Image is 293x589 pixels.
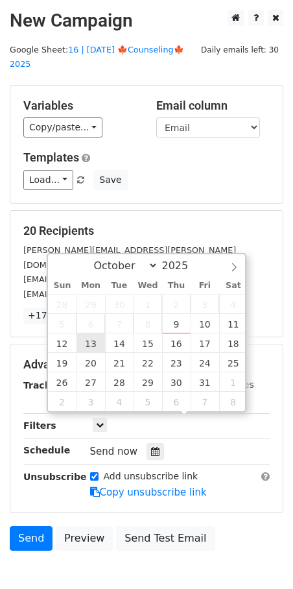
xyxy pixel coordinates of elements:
span: Wed [134,282,162,290]
span: October 1, 2025 [134,294,162,314]
span: September 29, 2025 [76,294,105,314]
a: Copy/paste... [23,117,102,138]
label: UTM Codes [203,378,253,392]
span: October 16, 2025 [162,333,191,353]
span: Daily emails left: 30 [196,43,283,57]
span: October 14, 2025 [105,333,134,353]
a: Send [10,526,53,551]
span: November 6, 2025 [162,392,191,411]
strong: Schedule [23,445,70,455]
h5: 20 Recipients [23,224,270,238]
a: Templates [23,150,79,164]
a: 16 | [DATE] 🍁Counseling🍁 2025 [10,45,184,69]
span: October 2, 2025 [162,294,191,314]
a: Load... [23,170,73,190]
span: October 25, 2025 [219,353,248,372]
span: Tue [105,282,134,290]
span: October 27, 2025 [76,372,105,392]
span: October 7, 2025 [105,314,134,333]
small: [EMAIL_ADDRESS][DOMAIN_NAME] [23,289,168,299]
button: Save [93,170,127,190]
span: October 11, 2025 [219,314,248,333]
span: October 21, 2025 [105,353,134,372]
strong: Unsubscribe [23,472,87,482]
strong: Filters [23,420,56,431]
span: November 3, 2025 [76,392,105,411]
span: October 18, 2025 [219,333,248,353]
span: October 17, 2025 [191,333,219,353]
span: October 3, 2025 [191,294,219,314]
small: Google Sheet: [10,45,184,69]
a: Daily emails left: 30 [196,45,283,54]
span: October 12, 2025 [48,333,76,353]
span: October 20, 2025 [76,353,105,372]
span: September 30, 2025 [105,294,134,314]
span: October 13, 2025 [76,333,105,353]
span: October 31, 2025 [191,372,219,392]
small: [EMAIL_ADDRESS][DOMAIN_NAME] [23,274,168,284]
span: October 26, 2025 [48,372,76,392]
span: Send now [90,446,138,457]
span: Fri [191,282,219,290]
span: Mon [76,282,105,290]
iframe: Chat Widget [228,527,293,589]
span: October 22, 2025 [134,353,162,372]
small: [PERSON_NAME][EMAIL_ADDRESS][PERSON_NAME][DOMAIN_NAME] [23,245,236,270]
span: Sat [219,282,248,290]
a: Preview [56,526,113,551]
span: November 8, 2025 [219,392,248,411]
span: October 8, 2025 [134,314,162,333]
span: October 19, 2025 [48,353,76,372]
span: November 2, 2025 [48,392,76,411]
strong: Tracking [23,380,67,391]
span: October 9, 2025 [162,314,191,333]
input: Year [158,259,205,272]
a: Copy unsubscribe link [90,487,207,498]
span: Thu [162,282,191,290]
span: September 28, 2025 [48,294,76,314]
span: October 5, 2025 [48,314,76,333]
span: November 7, 2025 [191,392,219,411]
a: Send Test Email [116,526,215,551]
label: Add unsubscribe link [104,470,198,483]
span: Sun [48,282,76,290]
span: October 24, 2025 [191,353,219,372]
a: +17 more [23,307,78,324]
span: October 23, 2025 [162,353,191,372]
h5: Email column [156,99,270,113]
span: October 28, 2025 [105,372,134,392]
span: October 10, 2025 [191,314,219,333]
span: October 4, 2025 [219,294,248,314]
h2: New Campaign [10,10,283,32]
span: October 6, 2025 [76,314,105,333]
span: October 30, 2025 [162,372,191,392]
span: October 15, 2025 [134,333,162,353]
h5: Advanced [23,357,270,372]
h5: Variables [23,99,137,113]
span: November 5, 2025 [134,392,162,411]
span: November 1, 2025 [219,372,248,392]
span: November 4, 2025 [105,392,134,411]
span: October 29, 2025 [134,372,162,392]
